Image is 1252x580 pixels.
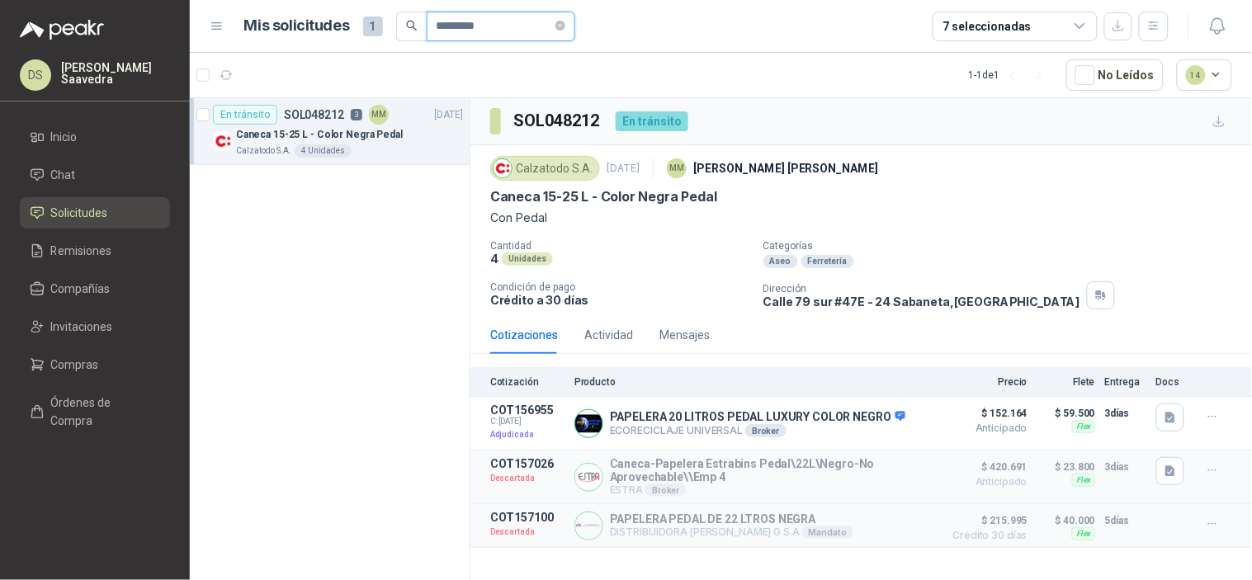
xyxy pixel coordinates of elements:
span: search [406,20,418,31]
span: C: [DATE] [490,417,565,427]
div: DS [20,59,51,91]
div: Mandato [802,526,853,539]
p: ECORECICLAJE UNIVERSAL [610,424,905,437]
p: 3 días [1105,403,1146,423]
img: Company Logo [575,464,602,491]
span: $ 420.691 [945,457,1028,477]
p: [DATE] [607,161,640,177]
p: Entrega [1105,376,1146,388]
div: En tránsito [213,105,277,125]
span: Solicitudes [51,204,108,222]
div: 1 - 1 de 1 [969,62,1053,88]
div: Cotizaciones [490,326,558,344]
a: Compañías [20,273,170,304]
div: Calzatodo S.A. [490,156,600,181]
p: Calle 79 sur #47E - 24 Sabaneta , [GEOGRAPHIC_DATA] [763,295,1080,309]
p: PAPELERA 20 LITROS PEDAL LUXURY COLOR NEGRO [610,410,905,425]
a: Remisiones [20,235,170,266]
span: Compras [51,356,99,374]
button: 14 [1177,59,1233,91]
div: Ferretería [801,255,854,268]
p: Cotización [490,376,565,388]
button: No Leídos [1066,59,1164,91]
a: Solicitudes [20,197,170,229]
p: Dirección [763,283,1080,295]
div: Flex [1072,527,1095,540]
p: Cantidad [490,240,750,252]
p: PAPELERA PEDAL DE 22 LTROS NEGRA [610,512,853,526]
span: Órdenes de Compra [51,394,154,430]
img: Company Logo [575,410,602,437]
p: Crédito a 30 días [490,293,750,307]
p: [PERSON_NAME] Saavedra [61,62,170,85]
p: Descartada [490,524,565,540]
img: Company Logo [213,131,233,151]
h3: SOL048212 [514,108,602,134]
h1: Mis solicitudes [244,14,350,38]
a: Inicio [20,121,170,153]
p: COT157100 [490,511,565,524]
a: Órdenes de Compra [20,387,170,436]
div: 4 Unidades [295,144,352,158]
p: Docs [1156,376,1189,388]
div: Aseo [763,255,798,268]
p: Caneca 15-25 L - Color Negra Pedal [490,188,717,205]
p: Caneca-Papelera Estrabins Pedal\22L\Negro-No Aprovechable\\Emp 4 [610,457,935,483]
span: Crédito 30 días [945,530,1028,540]
div: Unidades [502,252,553,266]
p: Calzatodo S.A. [236,144,291,158]
div: Flex [1072,474,1095,487]
p: [DATE] [435,107,463,123]
div: MM [369,105,389,125]
p: $ 59.500 [1037,403,1095,423]
p: 5 días [1105,511,1146,530]
p: Con Pedal [490,209,1232,227]
p: 3 [351,109,362,120]
div: En tránsito [616,111,688,131]
p: COT156955 [490,403,565,417]
div: Flex [1072,420,1095,433]
p: [PERSON_NAME] [PERSON_NAME] [693,159,879,177]
div: Mensajes [659,326,710,344]
span: Remisiones [51,242,112,260]
span: Anticipado [945,477,1028,487]
div: 7 seleccionadas [943,17,1032,35]
span: Inicio [51,128,78,146]
div: Actividad [584,326,633,344]
div: MM [667,158,687,178]
p: Categorías [763,240,1245,252]
p: Caneca 15-25 L - Color Negra Pedal [236,127,403,143]
span: close-circle [555,21,565,31]
a: Compras [20,349,170,380]
a: Chat [20,159,170,191]
span: $ 152.164 [945,403,1028,423]
span: Invitaciones [51,318,113,336]
img: Logo peakr [20,20,104,40]
img: Company Logo [575,512,602,540]
div: Broker [645,483,686,497]
p: Descartada [490,470,565,487]
p: COT157026 [490,457,565,470]
p: 3 días [1105,457,1146,477]
p: Adjudicada [490,427,565,443]
p: Producto [574,376,935,388]
p: DISTRIBUIDORA [PERSON_NAME] G S.A [610,526,853,539]
a: Invitaciones [20,311,170,342]
span: Chat [51,166,76,184]
span: close-circle [555,18,565,34]
p: Flete [1037,376,1095,388]
span: 1 [363,17,383,36]
div: Broker [745,424,786,437]
span: Compañías [51,280,111,298]
p: Condición de pago [490,281,750,293]
span: Anticipado [945,423,1028,433]
span: $ 215.995 [945,511,1028,530]
p: Precio [945,376,1028,388]
p: ESTRA [610,483,935,497]
p: 4 [490,252,498,266]
p: $ 40.000 [1037,511,1095,530]
a: En tránsitoSOL0482123MM[DATE] Company LogoCaneca 15-25 L - Color Negra PedalCalzatodo S.A.4 Unidades [190,98,470,165]
p: SOL048212 [284,109,344,120]
img: Company Logo [494,159,512,177]
p: $ 23.800 [1037,457,1095,477]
